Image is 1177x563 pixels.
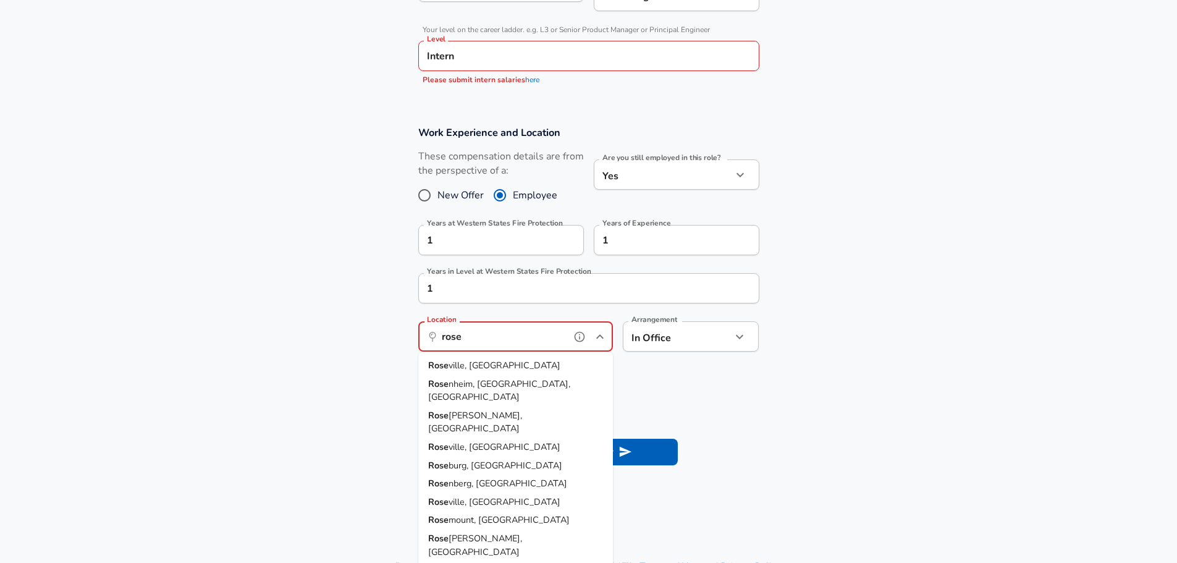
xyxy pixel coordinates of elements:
strong: Rose [428,514,449,526]
span: ville, [GEOGRAPHIC_DATA] [449,441,560,453]
span: Please submit intern salaries [423,75,525,85]
h3: Work Experience and Location [418,125,759,140]
strong: Rose [428,532,449,544]
strong: Rose [428,378,449,390]
div: Yes [594,159,732,190]
span: Your level on the career ladder. e.g. L3 or Senior Product Manager or Principal Engineer [418,25,759,35]
span: burg, [GEOGRAPHIC_DATA] [449,459,562,472]
label: Years at Western States Fire Protection [427,219,563,227]
label: Arrangement [631,316,677,323]
input: 7 [594,225,732,255]
label: Level [427,35,445,43]
input: L3 [424,46,754,66]
label: Location [427,316,456,323]
button: Close [591,328,609,345]
span: ville, [GEOGRAPHIC_DATA] [449,496,560,508]
strong: Rose [428,409,449,421]
strong: Rose [428,477,449,489]
label: Years of Experience [602,219,670,227]
span: nheim, [GEOGRAPHIC_DATA], [GEOGRAPHIC_DATA] [428,378,570,404]
strong: Rose [428,359,449,371]
label: Are you still employed in this role? [602,154,720,161]
strong: Rose [428,441,449,453]
a: here [525,75,539,85]
span: [PERSON_NAME], [GEOGRAPHIC_DATA] [428,532,522,558]
span: ville, [GEOGRAPHIC_DATA] [449,359,560,371]
button: help [570,328,589,346]
input: 0 [418,225,557,255]
span: New Offer [437,188,484,203]
label: These compensation details are from the perspective of a: [418,150,584,178]
strong: Rose [428,459,449,472]
span: [PERSON_NAME], [GEOGRAPHIC_DATA] [428,409,522,435]
span: mount, [GEOGRAPHIC_DATA] [449,514,570,526]
span: nberg, [GEOGRAPHIC_DATA] [449,477,567,489]
div: In Office [623,321,714,352]
strong: Rose [428,496,449,508]
input: 1 [418,273,732,303]
span: Employee [513,188,557,203]
label: Years in Level at Western States Fire Protection [427,268,591,275]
